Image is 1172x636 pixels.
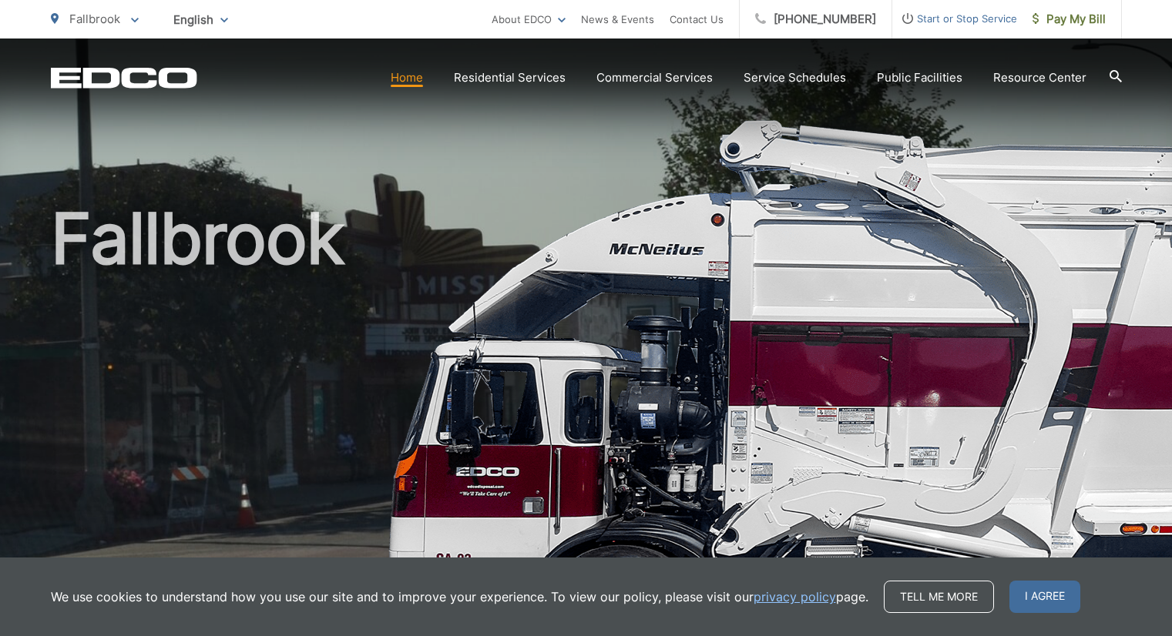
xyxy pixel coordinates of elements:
[877,69,962,87] a: Public Facilities
[492,10,566,28] a: About EDCO
[162,6,240,33] span: English
[69,12,120,26] span: Fallbrook
[1009,581,1080,613] span: I agree
[51,67,197,89] a: EDCD logo. Return to the homepage.
[596,69,713,87] a: Commercial Services
[884,581,994,613] a: Tell me more
[993,69,1086,87] a: Resource Center
[1033,10,1106,28] span: Pay My Bill
[391,69,423,87] a: Home
[754,587,836,606] a: privacy policy
[670,10,724,28] a: Contact Us
[581,10,654,28] a: News & Events
[51,587,868,606] p: We use cookies to understand how you use our site and to improve your experience. To view our pol...
[454,69,566,87] a: Residential Services
[744,69,846,87] a: Service Schedules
